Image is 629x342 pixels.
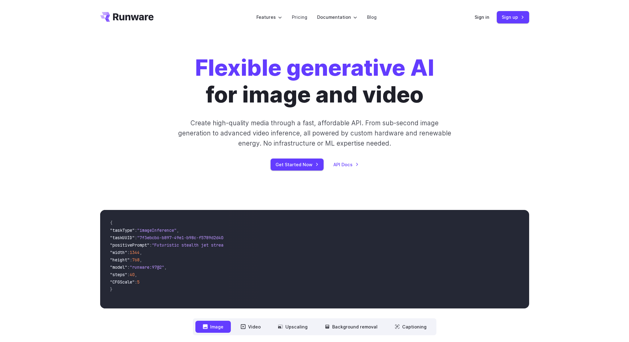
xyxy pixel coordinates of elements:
[195,321,231,333] button: Image
[177,227,179,233] span: ,
[149,242,152,248] span: :
[130,264,164,270] span: "runware:97@2"
[110,227,135,233] span: "taskType"
[177,118,452,149] p: Create high-quality media through a fast, affordable API. From sub-second image generation to adv...
[367,14,377,21] a: Blog
[110,220,112,226] span: {
[130,257,132,263] span: :
[100,12,154,22] a: Go to /
[292,14,307,21] a: Pricing
[127,250,130,255] span: :
[137,227,177,233] span: "imageInference"
[233,321,268,333] button: Video
[271,321,315,333] button: Upscaling
[256,14,282,21] label: Features
[110,242,149,248] span: "positivePrompt"
[110,279,135,285] span: "CFGScale"
[140,250,142,255] span: ,
[387,321,434,333] button: Captioning
[317,14,357,21] label: Documentation
[110,257,130,263] span: "height"
[475,14,489,21] a: Sign in
[152,242,376,248] span: "Futuristic stealth jet streaking through a neon-lit cityscape with glowing purple exhaust"
[164,264,167,270] span: ,
[110,235,135,240] span: "taskUUID"
[317,321,385,333] button: Background removal
[497,11,529,23] a: Sign up
[135,279,137,285] span: :
[271,159,324,171] a: Get Started Now
[110,272,127,277] span: "steps"
[127,272,130,277] span: :
[110,264,127,270] span: "model"
[137,235,231,240] span: "7f3ebcb6-b897-49e1-b98c-f5789d2d40d7"
[130,272,135,277] span: 40
[130,250,140,255] span: 1344
[333,161,359,168] a: API Docs
[127,264,130,270] span: :
[132,257,140,263] span: 768
[135,272,137,277] span: ,
[110,250,127,255] span: "width"
[135,227,137,233] span: :
[140,257,142,263] span: ,
[135,235,137,240] span: :
[195,54,434,81] strong: Flexible generative AI
[110,287,112,292] span: }
[137,279,140,285] span: 5
[195,54,434,108] h1: for image and video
